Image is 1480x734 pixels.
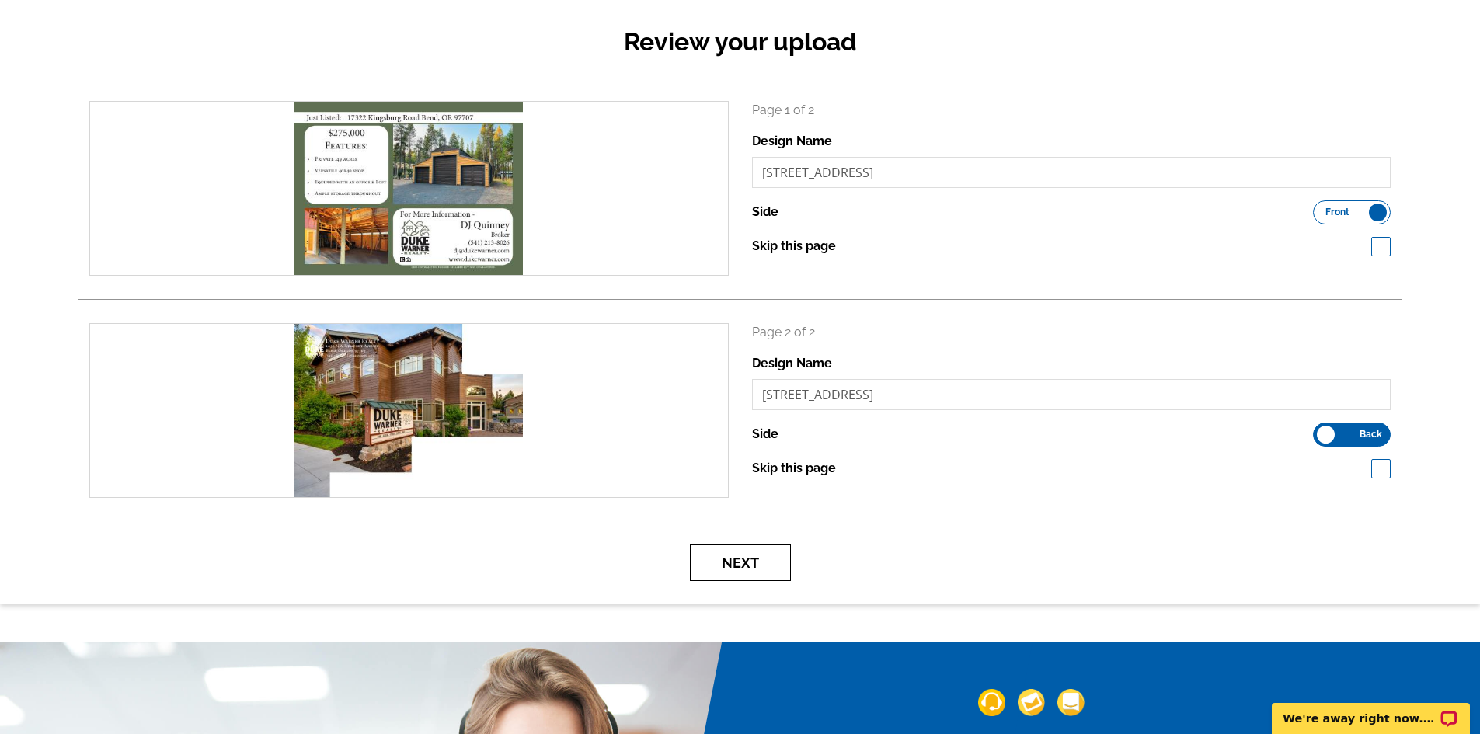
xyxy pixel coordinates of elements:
input: File Name [752,379,1391,410]
iframe: LiveChat chat widget [1262,685,1480,734]
p: Page 2 of 2 [752,323,1391,342]
label: Skip this page [752,237,836,256]
p: Page 1 of 2 [752,101,1391,120]
label: Design Name [752,132,832,151]
input: File Name [752,157,1391,188]
label: Side [752,425,778,444]
label: Side [752,203,778,221]
img: support-img-3_1.png [1057,689,1085,716]
h2: Review your upload [78,27,1402,57]
span: Front [1325,208,1349,216]
img: support-img-1.png [978,689,1005,716]
img: support-img-2.png [1018,689,1045,716]
label: Design Name [752,354,832,373]
span: Back [1360,430,1382,438]
label: Skip this page [752,459,836,478]
button: Next [690,544,791,581]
